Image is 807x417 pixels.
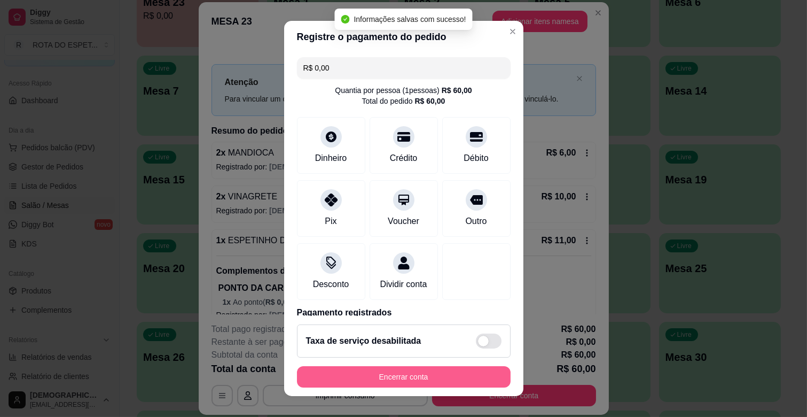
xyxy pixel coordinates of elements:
[325,215,336,228] div: Pix
[362,96,445,106] div: Total do pedido
[284,21,523,53] header: Registre o pagamento do pedido
[297,366,511,388] button: Encerrar conta
[442,85,472,96] div: R$ 60,00
[380,278,427,291] div: Dividir conta
[504,23,521,40] button: Close
[297,306,511,319] p: Pagamento registrados
[315,152,347,165] div: Dinheiro
[303,57,504,79] input: Ex.: hambúrguer de cordeiro
[341,15,349,24] span: check-circle
[354,15,466,24] span: Informações salvas com sucesso!
[306,335,421,347] h2: Taxa de serviço desabilitada
[335,85,472,96] div: Quantia por pessoa ( 1 pessoas)
[388,215,419,228] div: Voucher
[313,278,349,291] div: Desconto
[390,152,418,165] div: Crédito
[465,215,487,228] div: Outro
[415,96,445,106] div: R$ 60,00
[464,152,488,165] div: Débito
